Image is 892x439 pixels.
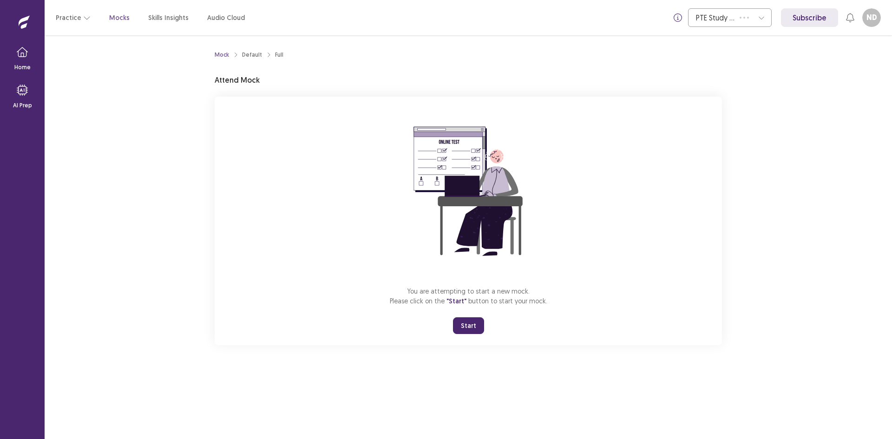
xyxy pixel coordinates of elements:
[862,8,881,27] button: ND
[148,13,189,23] a: Skills Insights
[781,8,838,27] a: Subscribe
[446,297,466,305] span: "Start"
[109,13,130,23] a: Mocks
[275,51,283,59] div: Full
[453,317,484,334] button: Start
[696,9,735,26] div: PTE Study Centre
[14,63,31,72] p: Home
[56,9,91,26] button: Practice
[13,101,32,110] p: AI Prep
[215,51,283,59] nav: breadcrumb
[669,9,686,26] button: info
[215,74,260,85] p: Attend Mock
[385,108,552,275] img: attend-mock
[207,13,245,23] a: Audio Cloud
[390,286,547,306] p: You are attempting to start a new mock. Please click on the button to start your mock.
[215,51,229,59] a: Mock
[242,51,262,59] div: Default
